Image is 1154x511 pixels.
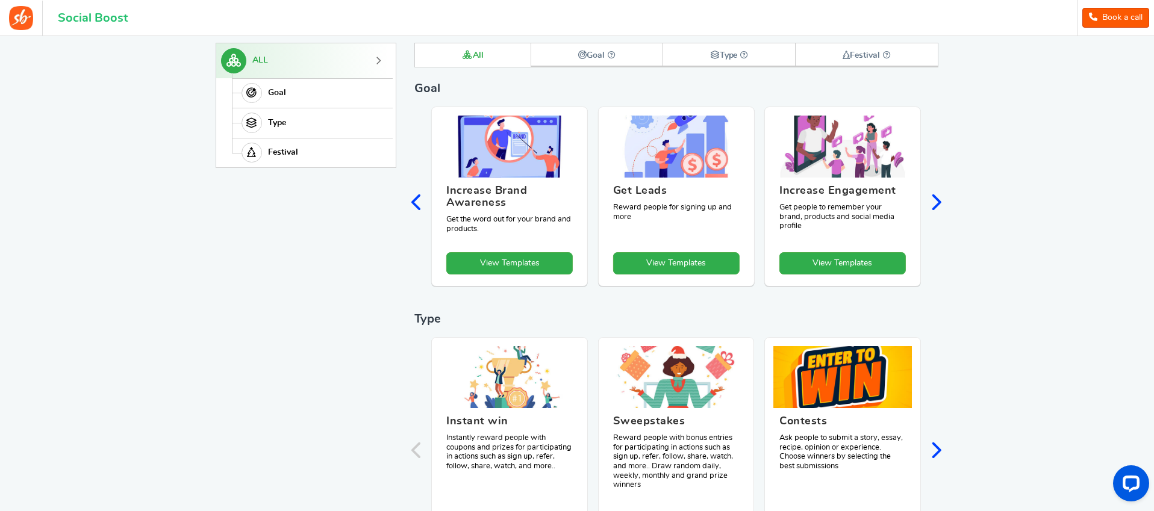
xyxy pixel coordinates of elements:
h3: Instant win [446,415,573,433]
div: Next slide [930,191,941,216]
a: View Templates [779,252,906,274]
img: Increase Brand Awareness [440,116,579,178]
img: Sweepstakes [607,346,746,408]
a: Book a call [1082,8,1149,28]
figcaption: Get the word out for your brand and products. [440,178,579,252]
h3: Contests [779,415,906,433]
span: Type [268,118,286,128]
iframe: LiveChat chat widget [1103,460,1154,511]
figcaption: Reward people for signing up and more [607,178,746,252]
img: Contests [773,346,912,408]
h1: Social Boost [58,11,128,25]
div: Next slide [930,439,941,464]
img: Instant win [440,346,579,408]
span: Goal [268,88,286,98]
h3: Sweepstakes [613,415,740,433]
div: Previous slide [411,191,423,216]
span: Type [414,313,441,325]
figcaption: Get people to remember your brand, products and social media profile [773,178,912,252]
h3: Get Leads [613,185,740,203]
strong: Type [710,51,749,60]
img: Get Leads [607,116,746,178]
h3: Increase Engagement [779,185,906,203]
a: View Templates [613,252,740,274]
strong: All [462,51,484,60]
span: Festival [268,147,298,158]
a: Festival [232,138,390,168]
a: View Templates [446,252,573,274]
a: Goal [232,78,390,108]
span: ALL [252,55,268,66]
img: Social Boost [9,6,33,30]
h3: Increase Brand Awareness [446,185,573,215]
a: Type [232,108,390,138]
img: Increase Engagement [773,116,912,178]
strong: Goal [578,51,616,60]
span: Goal [414,82,440,94]
a: ALL [216,43,390,78]
strong: Festival [843,51,891,60]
